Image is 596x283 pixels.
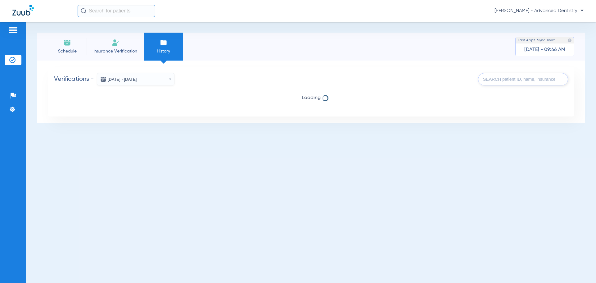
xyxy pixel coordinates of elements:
img: Zuub Logo [12,5,34,16]
h2: Verifications - [54,73,174,85]
img: hamburger-icon [8,26,18,34]
span: Loading [54,95,568,101]
img: Schedule [64,39,71,46]
img: last sync help info [567,38,572,43]
img: History [160,39,167,46]
span: Last Appt. Sync Time: [518,37,555,43]
span: Insurance Verification [91,48,139,54]
span: [DATE] - 09:46 AM [524,47,565,53]
input: Search for patients [78,5,155,17]
button: [DATE] - [DATE] [97,73,174,85]
img: date icon [100,76,106,82]
span: History [149,48,178,54]
img: Search Icon [81,8,86,14]
input: SEARCH patient ID, name, insurance [478,73,568,85]
span: Schedule [52,48,82,54]
span: [PERSON_NAME] - Advanced Dentistry [494,8,584,14]
img: Manual Insurance Verification [112,39,119,46]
